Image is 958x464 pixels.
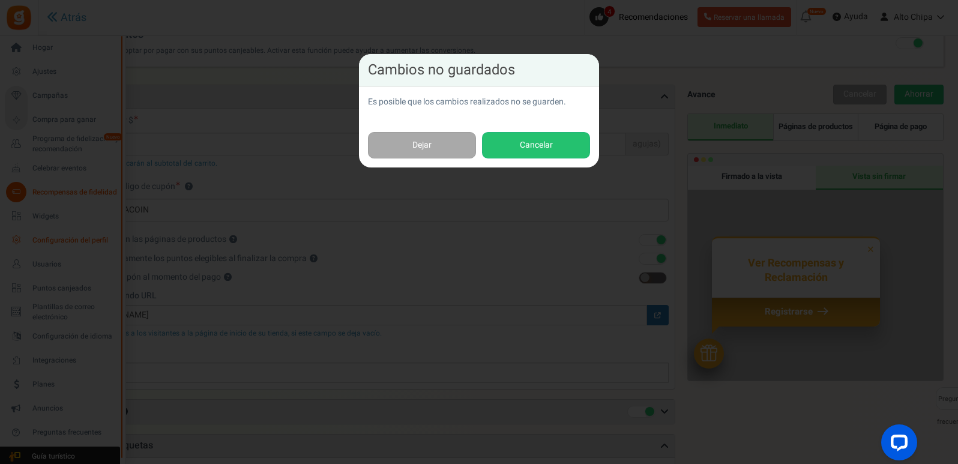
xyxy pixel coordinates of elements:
font: Cambios no guardados [368,59,515,80]
button: Cancelar [482,132,590,159]
font: Es posible que los cambios realizados no se guarden. [368,95,566,108]
font: Cancelar [520,139,553,151]
font: Dejar [412,139,432,151]
a: Dejar [368,132,476,159]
